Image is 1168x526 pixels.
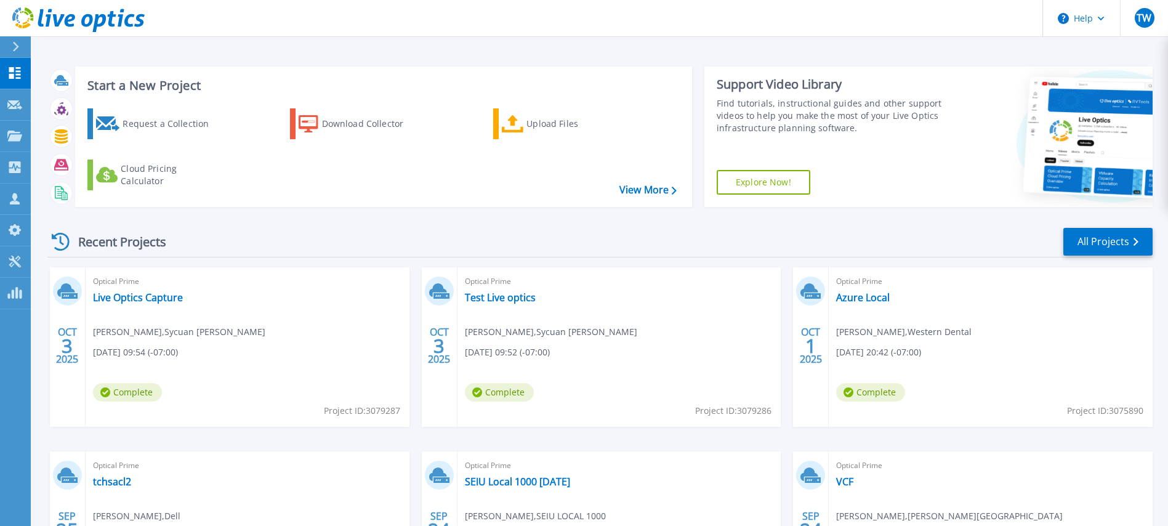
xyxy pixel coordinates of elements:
[836,275,1145,288] span: Optical Prime
[836,509,1063,523] span: [PERSON_NAME] , [PERSON_NAME][GEOGRAPHIC_DATA]
[465,475,570,488] a: SEIU Local 1000 [DATE]
[717,76,945,92] div: Support Video Library
[1063,228,1153,256] a: All Projects
[93,475,131,488] a: tchsacl2
[93,291,183,304] a: Live Optics Capture
[465,459,774,472] span: Optical Prime
[836,346,921,359] span: [DATE] 20:42 (-07:00)
[836,325,972,339] span: [PERSON_NAME] , Western Dental
[836,459,1145,472] span: Optical Prime
[93,275,402,288] span: Optical Prime
[836,475,853,488] a: VCF
[619,184,677,196] a: View More
[87,108,225,139] a: Request a Collection
[93,509,180,523] span: [PERSON_NAME] , Dell
[836,291,890,304] a: Azure Local
[427,323,451,368] div: OCT 2025
[717,97,945,134] div: Find tutorials, instructional guides and other support videos to help you make the most of your L...
[465,346,550,359] span: [DATE] 09:52 (-07:00)
[93,459,402,472] span: Optical Prime
[290,108,427,139] a: Download Collector
[87,160,225,190] a: Cloud Pricing Calculator
[1067,404,1143,418] span: Project ID: 3075890
[55,323,79,368] div: OCT 2025
[93,383,162,402] span: Complete
[465,383,534,402] span: Complete
[1137,13,1151,23] span: TW
[695,404,771,418] span: Project ID: 3079286
[121,163,219,187] div: Cloud Pricing Calculator
[805,341,816,351] span: 1
[465,509,606,523] span: [PERSON_NAME] , SEIU LOCAL 1000
[322,111,421,136] div: Download Collector
[465,275,774,288] span: Optical Prime
[87,79,676,92] h3: Start a New Project
[717,170,810,195] a: Explore Now!
[465,291,536,304] a: Test Live optics
[799,323,823,368] div: OCT 2025
[324,404,400,418] span: Project ID: 3079287
[123,111,221,136] div: Request a Collection
[493,108,630,139] a: Upload Files
[433,341,445,351] span: 3
[93,325,265,339] span: [PERSON_NAME] , Sycuan [PERSON_NAME]
[465,325,637,339] span: [PERSON_NAME] , Sycuan [PERSON_NAME]
[47,227,183,257] div: Recent Projects
[526,111,625,136] div: Upload Files
[62,341,73,351] span: 3
[836,383,905,402] span: Complete
[93,346,178,359] span: [DATE] 09:54 (-07:00)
